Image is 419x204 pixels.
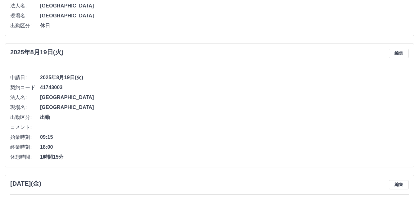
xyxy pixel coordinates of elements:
span: 終業時刻: [10,143,40,151]
button: 編集 [389,49,409,58]
span: [GEOGRAPHIC_DATA] [40,94,409,101]
span: 09:15 [40,134,409,141]
h3: 2025年8月19日(火) [10,49,63,56]
span: コメント: [10,124,40,131]
button: 編集 [389,180,409,189]
span: 休憩時間: [10,153,40,161]
span: 現場名: [10,12,40,20]
span: 契約コード: [10,84,40,91]
span: [GEOGRAPHIC_DATA] [40,104,409,111]
span: [GEOGRAPHIC_DATA] [40,2,409,10]
span: 41743003 [40,84,409,91]
span: 申請日: [10,74,40,81]
span: 現場名: [10,104,40,111]
h3: [DATE](金) [10,180,41,187]
span: 2025年8月19日(火) [40,74,409,81]
span: 1時間15分 [40,153,409,161]
span: 法人名: [10,2,40,10]
span: 出勤 [40,114,409,121]
span: 出勤区分: [10,114,40,121]
span: 18:00 [40,143,409,151]
span: 休日 [40,22,409,29]
span: 始業時刻: [10,134,40,141]
span: [GEOGRAPHIC_DATA] [40,12,409,20]
span: 出勤区分: [10,22,40,29]
span: 法人名: [10,94,40,101]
